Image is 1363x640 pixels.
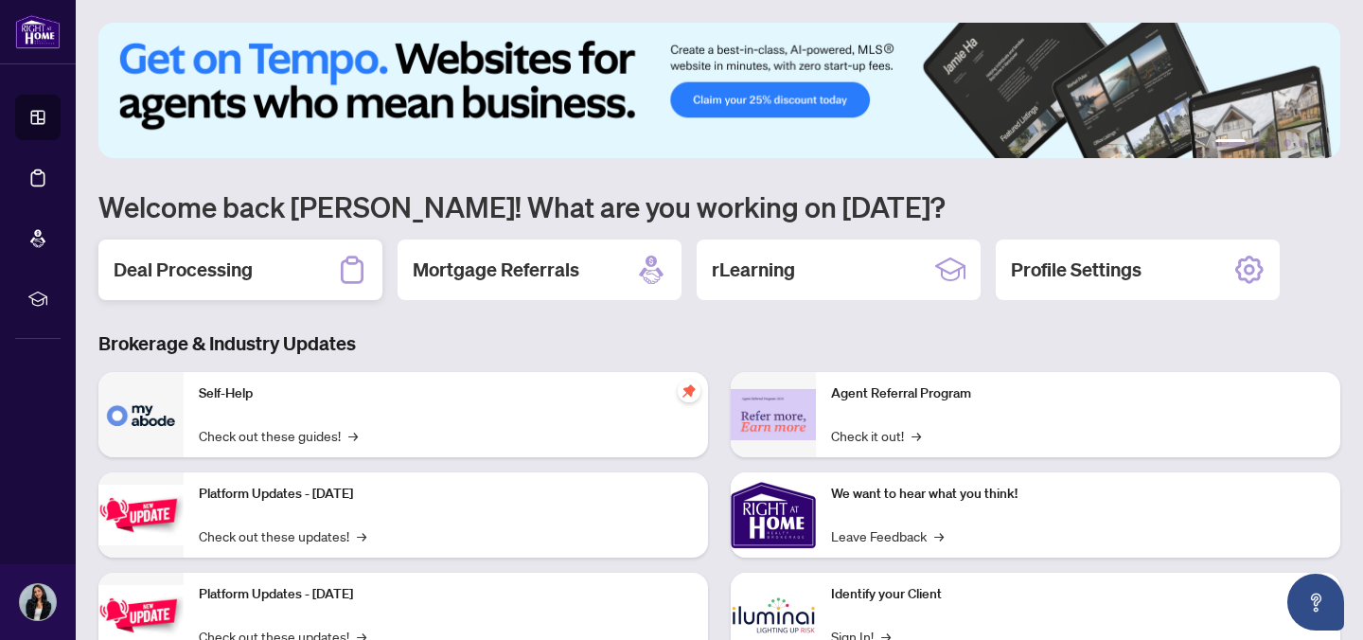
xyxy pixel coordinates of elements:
span: pushpin [678,380,700,402]
p: Platform Updates - [DATE] [199,584,693,605]
a: Check out these updates!→ [199,525,366,546]
h3: Brokerage & Industry Updates [98,330,1340,357]
img: Platform Updates - July 21, 2025 [98,485,184,544]
span: → [934,525,944,546]
h1: Welcome back [PERSON_NAME]! What are you working on [DATE]? [98,188,1340,224]
span: → [357,525,366,546]
button: 2 [1253,139,1261,147]
img: Profile Icon [20,584,56,620]
button: 3 [1268,139,1276,147]
img: logo [15,14,61,49]
img: Self-Help [98,372,184,457]
h2: Deal Processing [114,257,253,283]
h2: Mortgage Referrals [413,257,579,283]
h2: Profile Settings [1011,257,1142,283]
p: Self-Help [199,383,693,404]
button: 6 [1314,139,1321,147]
button: 1 [1215,139,1246,147]
p: Platform Updates - [DATE] [199,484,693,505]
span: → [912,425,921,446]
a: Check it out!→ [831,425,921,446]
h2: rLearning [712,257,795,283]
span: → [348,425,358,446]
p: Identify your Client [831,584,1325,605]
a: Leave Feedback→ [831,525,944,546]
a: Check out these guides!→ [199,425,358,446]
p: We want to hear what you think! [831,484,1325,505]
p: Agent Referral Program [831,383,1325,404]
img: Slide 0 [98,23,1340,158]
button: 4 [1283,139,1291,147]
button: Open asap [1287,574,1344,631]
button: 5 [1299,139,1306,147]
img: We want to hear what you think! [731,472,816,558]
img: Agent Referral Program [731,389,816,441]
